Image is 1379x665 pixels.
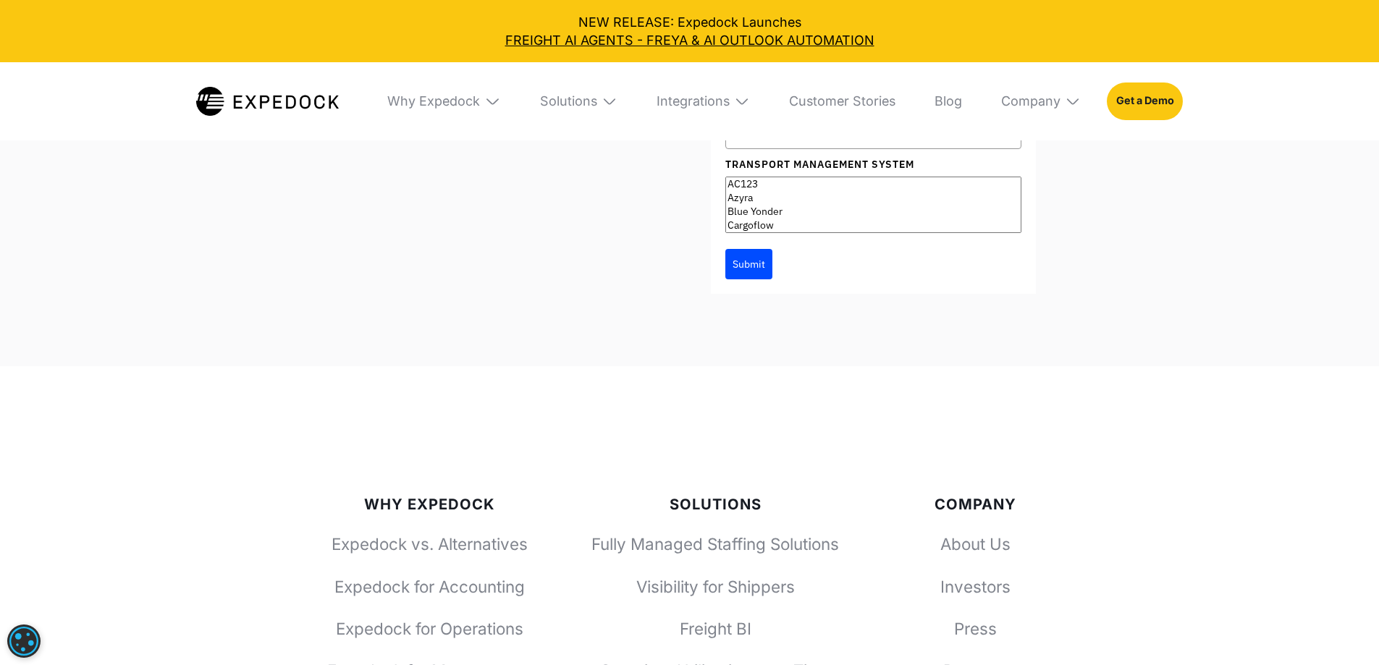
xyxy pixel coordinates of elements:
[898,617,1053,640] a: Press
[1001,93,1060,109] div: Company
[1307,596,1379,665] iframe: Chat Widget
[726,177,1021,191] option: AC123
[13,13,1366,49] div: NEW RELEASE: Expedock Launches
[586,496,845,513] div: Solutions
[726,191,1021,205] option: Azyra
[922,62,975,140] a: Blog
[898,496,1053,513] div: Company
[644,62,763,140] div: Integrations
[326,617,534,640] a: Expedock for Operations
[586,575,845,598] a: Visibility for Shippers
[657,93,730,109] div: Integrations
[988,62,1094,140] div: Company
[726,219,1021,232] option: Cargoflow
[586,617,845,640] a: Freight BI
[898,575,1053,598] a: Investors
[725,156,1021,172] label: Transport Management System
[387,93,480,109] div: Why Expedock
[726,205,1021,219] option: Blue Yonder
[540,93,597,109] div: Solutions
[326,575,534,598] a: Expedock for Accounting
[13,31,1366,49] a: FREIGHT AI AGENTS - FREYA & AI OUTLOOK AUTOMATION
[374,62,513,140] div: Why Expedock
[725,249,772,279] button: Submit
[326,496,534,513] div: Why Expedock
[1107,82,1183,120] a: Get a Demo
[898,533,1053,555] a: About Us
[586,533,845,555] a: Fully Managed Staffing Solutions
[527,62,631,140] div: Solutions
[776,62,908,140] a: Customer Stories
[326,533,534,555] a: Expedock vs. Alternatives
